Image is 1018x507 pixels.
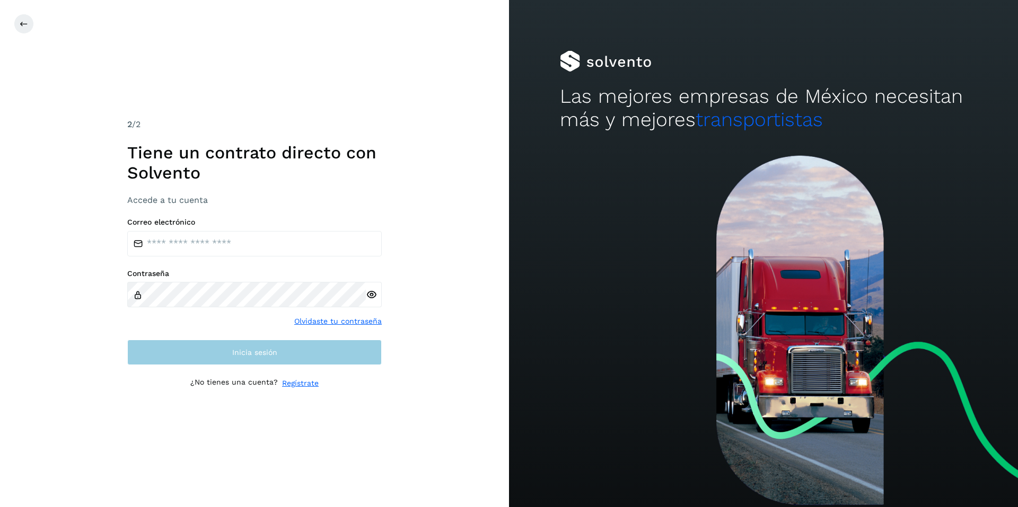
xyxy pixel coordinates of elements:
[127,118,382,131] div: /2
[696,108,823,131] span: transportistas
[127,119,132,129] span: 2
[127,218,382,227] label: Correo electrónico
[190,378,278,389] p: ¿No tienes una cuenta?
[127,340,382,365] button: Inicia sesión
[282,378,319,389] a: Regístrate
[294,316,382,327] a: Olvidaste tu contraseña
[127,143,382,183] h1: Tiene un contrato directo con Solvento
[560,85,967,132] h2: Las mejores empresas de México necesitan más y mejores
[127,269,382,278] label: Contraseña
[127,195,382,205] h3: Accede a tu cuenta
[232,349,277,356] span: Inicia sesión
